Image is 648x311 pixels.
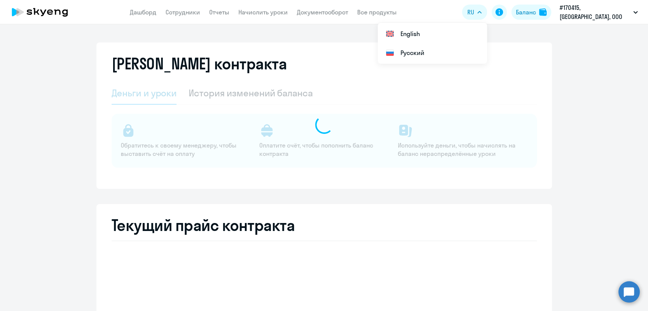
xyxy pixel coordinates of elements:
[238,8,288,16] a: Начислить уроки
[130,8,156,16] a: Дашборд
[357,8,397,16] a: Все продукты
[560,3,630,21] p: #170415, [GEOGRAPHIC_DATA], ООО
[556,3,642,21] button: #170415, [GEOGRAPHIC_DATA], ООО
[297,8,348,16] a: Документооборот
[166,8,200,16] a: Сотрудники
[511,5,551,20] button: Балансbalance
[378,23,487,64] ul: RU
[539,8,547,16] img: balance
[112,216,537,234] h2: Текущий прайс контракта
[385,29,394,38] img: English
[516,8,536,17] div: Баланс
[462,5,487,20] button: RU
[209,8,229,16] a: Отчеты
[467,8,474,17] span: RU
[385,48,394,57] img: Русский
[112,55,287,73] h2: [PERSON_NAME] контракта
